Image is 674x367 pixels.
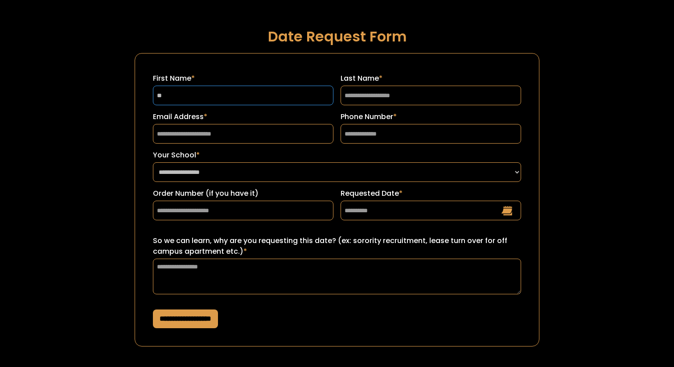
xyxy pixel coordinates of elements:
label: Your School [153,150,521,161]
label: Last Name [341,73,521,84]
label: Email Address [153,111,333,122]
label: So we can learn, why are you requesting this date? (ex: sorority recruitment, lease turn over for... [153,235,521,257]
label: Phone Number [341,111,521,122]
h1: Date Request Form [135,29,539,44]
label: First Name [153,73,333,84]
form: Request a Date Form [135,53,539,346]
label: Requested Date [341,188,521,199]
label: Order Number (if you have it) [153,188,333,199]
